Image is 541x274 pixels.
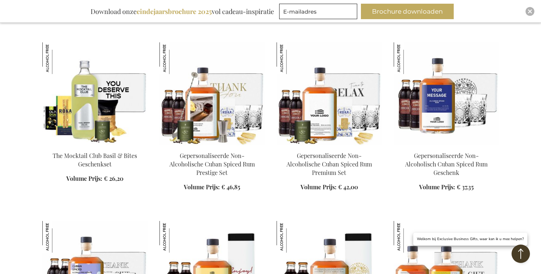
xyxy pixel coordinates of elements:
[279,4,357,19] input: E-mailadres
[42,143,148,150] a: The Mocktail Club Basil & Bites Geschenkset The Mocktail Club Basil & Bites Geschenkset
[277,221,308,253] img: Gepersonaliseerde Non-Alcoholische Cuban Spiced Rum Set
[528,9,532,14] img: Close
[526,7,534,16] div: Close
[104,175,123,182] span: € 26,20
[159,42,265,145] img: Gepersonaliseerde Non-Alcoholische Cuban Spiced Rum Prestige Set
[53,152,137,168] a: The Mocktail Club Basil & Bites Geschenkset
[419,183,474,192] a: Volume Prijs: € 37,35
[159,221,191,253] img: Gepersonaliseerde Non-Alcoholische Cuban Spiced Rum Set
[301,183,358,192] a: Volume Prijs: € 42,00
[42,42,74,74] img: The Mocktail Club Basil & Bites Geschenkset
[361,4,454,19] button: Brochure downloaden
[301,183,337,191] span: Volume Prijs:
[137,7,212,16] b: eindejaarsbrochure 2025
[66,175,123,183] a: Volume Prijs: € 26,20
[287,152,372,176] a: Gepersonaliseerde Non-Alcoholische Cuban Spiced Rum Premium Set
[277,42,308,74] img: Gepersonaliseerde Non-Alcoholische Cuban Spiced Rum Premium Set
[394,143,499,150] a: Personalised Non-Alcoholic Cuban Spiced Rum Gift Gepersonaliseerde Non-Alcoholisch Cuban Spiced R...
[457,183,474,191] span: € 37,35
[394,42,425,74] img: Gepersonaliseerde Non-Alcoholisch Cuban Spiced Rum Geschenk
[87,4,277,19] div: Download onze vol cadeau-inspiratie
[277,42,382,145] img: Personalised Non-Alcoholic Cuban Spiced Rum Premium Set
[277,143,382,150] a: Personalised Non-Alcoholic Cuban Spiced Rum Premium Set Gepersonaliseerde Non-Alcoholische Cuban ...
[279,4,359,21] form: marketing offers and promotions
[394,42,499,145] img: Personalised Non-Alcoholic Cuban Spiced Rum Gift
[42,42,148,145] img: The Mocktail Club Basil & Bites Geschenkset
[42,221,74,253] img: Gepersonaliseerde Non-Alcoholisch Cuban Spiced Rum Geschenk
[66,175,102,182] span: Volume Prijs:
[419,183,455,191] span: Volume Prijs:
[394,221,425,253] img: Gepersonaliseerde Non-Alcoholische Cuban Spiced Rum Duo Cadeauset
[338,183,358,191] span: € 42,00
[405,152,488,176] a: Gepersonaliseerde Non-Alcoholisch Cuban Spiced Rum Geschenk
[159,42,191,74] img: Gepersonaliseerde Non-Alcoholische Cuban Spiced Rum Prestige Set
